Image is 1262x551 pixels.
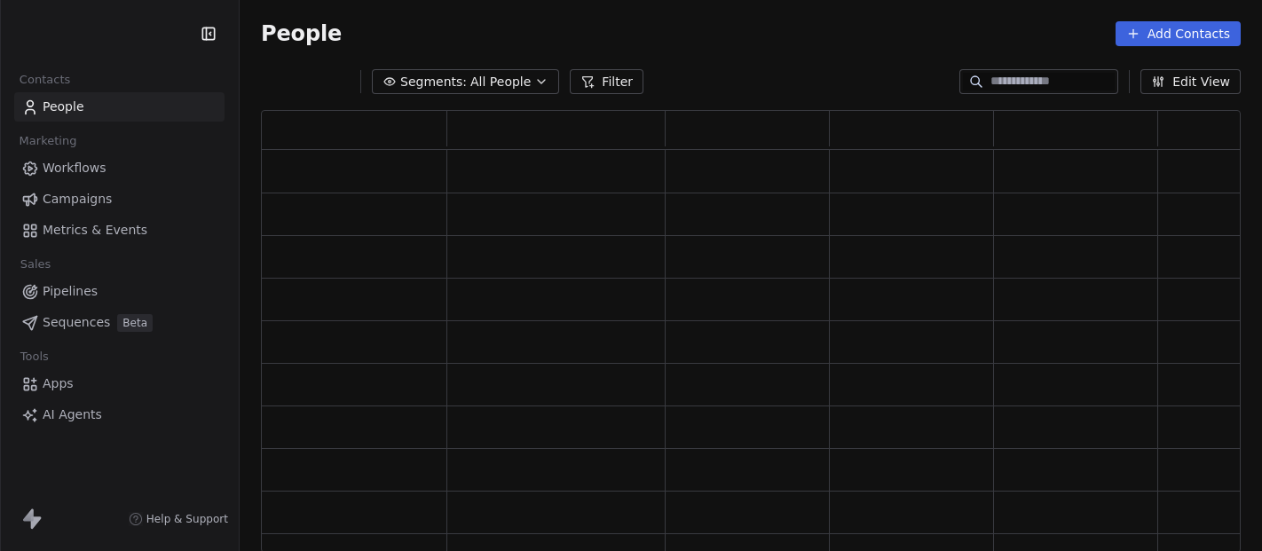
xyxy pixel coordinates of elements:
button: Filter [570,69,643,94]
a: Workflows [14,153,225,183]
span: Campaigns [43,190,112,209]
a: Pipelines [14,277,225,306]
span: People [43,98,84,116]
button: Add Contacts [1116,21,1241,46]
a: Help & Support [129,512,228,526]
span: Tools [12,343,56,370]
span: Beta [117,314,153,332]
span: AI Agents [43,405,102,424]
span: Sequences [43,313,110,332]
span: Contacts [12,67,78,93]
span: People [261,20,342,47]
a: Campaigns [14,185,225,214]
a: Apps [14,369,225,398]
span: Sales [12,251,59,278]
span: All People [470,73,531,91]
a: AI Agents [14,400,225,429]
a: SequencesBeta [14,308,225,337]
span: Help & Support [146,512,228,526]
span: Marketing [12,128,84,154]
span: Apps [43,374,74,393]
span: Pipelines [43,282,98,301]
a: People [14,92,225,122]
span: Segments: [400,73,467,91]
button: Edit View [1140,69,1241,94]
a: Metrics & Events [14,216,225,245]
span: Metrics & Events [43,221,147,240]
span: Workflows [43,159,106,177]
